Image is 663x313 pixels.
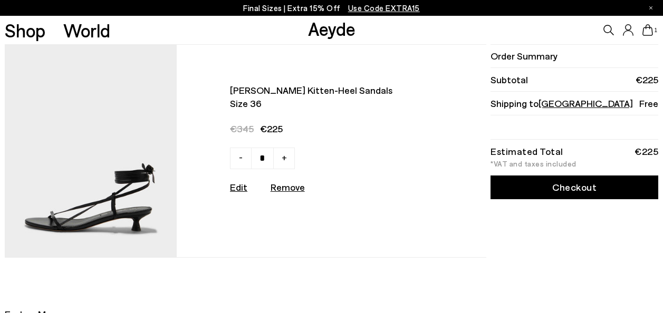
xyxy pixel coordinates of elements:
span: - [239,151,243,163]
a: 1 [642,24,653,36]
div: *VAT and taxes included [491,160,658,168]
img: AEYDE-PAIGE-NAPPA-LEATHER-BLACK-1_f15338bb-6330-4258-941a-c73f9ff11ca4_580x.jpg [5,45,177,257]
a: - [230,148,252,169]
span: Free [639,97,658,110]
a: + [273,148,295,169]
li: Order Summary [491,44,658,68]
a: Shop [5,21,45,40]
p: Final Sizes | Extra 15% Off [243,2,420,15]
span: Shipping to [491,97,633,110]
div: Estimated Total [491,148,563,155]
a: Aeyde [308,17,355,40]
span: [GEOGRAPHIC_DATA] [539,97,633,109]
a: Checkout [491,175,658,199]
span: + [282,151,287,163]
span: €225 [636,73,658,86]
a: Edit [230,181,247,193]
span: 1 [653,27,658,33]
span: €345 [230,123,254,134]
span: [PERSON_NAME] kitten-heel sandals [230,84,418,97]
span: €225 [260,123,283,134]
span: Size 36 [230,97,418,110]
a: World [63,21,110,40]
div: €225 [635,148,658,155]
li: Subtotal [491,68,658,92]
u: Remove [271,181,305,193]
span: Navigate to /collections/ss25-final-sizes [348,3,420,13]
